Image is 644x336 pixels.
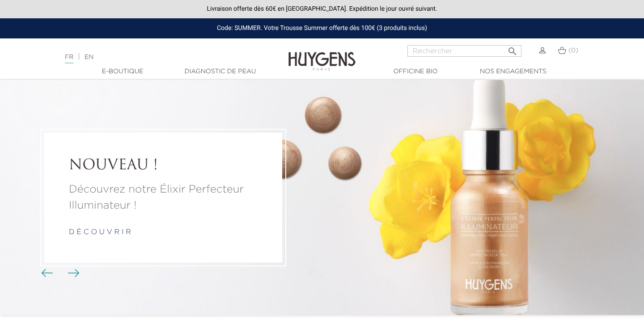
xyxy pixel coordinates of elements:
a: Officine Bio [371,67,460,76]
div: | [60,52,262,63]
input: Rechercher [407,45,521,57]
i:  [507,43,518,54]
a: Diagnostic de peau [175,67,265,76]
a: d é c o u v r i r [69,229,131,236]
a: NOUVEAU ! [69,157,258,174]
a: Nos engagements [468,67,558,76]
button:  [504,42,521,55]
a: Découvrez notre Élixir Perfecteur Illuminateur ! [69,181,258,214]
div: Boutons du carrousel [45,266,74,280]
img: Huygens [288,38,356,72]
a: EN [85,54,93,60]
span: (0) [568,47,578,54]
a: FR [65,54,73,63]
a: E-Boutique [78,67,167,76]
